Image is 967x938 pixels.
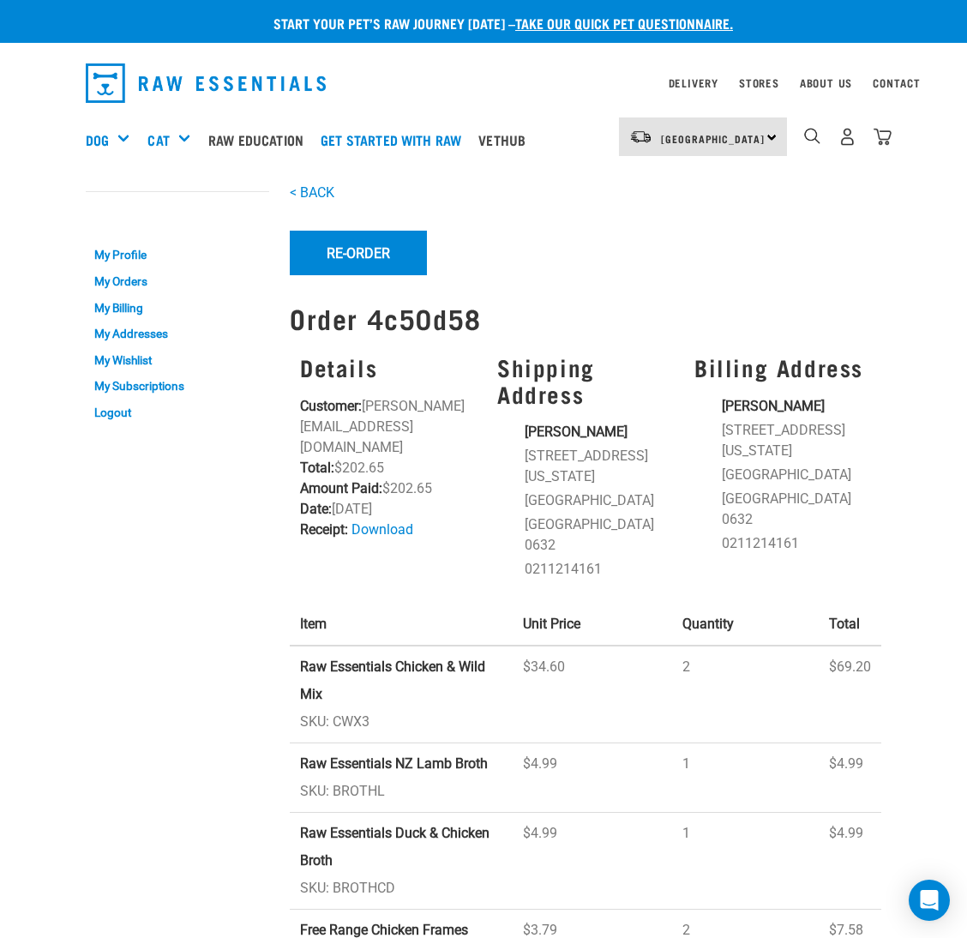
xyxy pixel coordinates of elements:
[672,743,819,813] td: 1
[722,420,871,461] li: [STREET_ADDRESS][US_STATE]
[819,646,881,743] td: $69.20
[739,80,779,86] a: Stores
[86,374,269,400] a: My Subscriptions
[513,743,671,813] td: $4.99
[669,80,718,86] a: Delivery
[300,755,488,772] strong: Raw Essentials NZ Lamb Broth
[300,922,468,938] strong: Free Range Chicken Frames
[316,105,474,174] a: Get started with Raw
[525,490,674,511] li: [GEOGRAPHIC_DATA]
[86,268,269,295] a: My Orders
[300,398,362,414] strong: Customer:
[672,646,819,743] td: 2
[497,354,674,406] h3: Shipping Address
[513,813,671,910] td: $4.99
[290,184,334,201] a: < BACK
[525,446,674,487] li: [STREET_ADDRESS][US_STATE]
[661,135,765,141] span: [GEOGRAPHIC_DATA]
[86,208,169,216] a: My Account
[300,521,348,538] strong: Receipt:
[525,559,674,580] li: 0211214161
[474,105,538,174] a: Vethub
[800,80,852,86] a: About Us
[909,880,950,921] div: Open Intercom Messenger
[513,646,671,743] td: $34.60
[873,80,921,86] a: Contact
[515,19,733,27] a: take our quick pet questionnaire.
[86,129,109,150] a: Dog
[290,743,513,813] td: SKU: BROTHL
[204,105,316,174] a: Raw Education
[300,825,490,869] strong: Raw Essentials Duck & Chicken Broth
[86,347,269,374] a: My Wishlist
[694,354,871,381] h3: Billing Address
[819,813,881,910] td: $4.99
[290,303,881,334] h1: Order 4c50d58
[290,813,513,910] td: SKU: BROTHCD
[290,646,513,743] td: SKU: CWX3
[672,813,819,910] td: 1
[300,460,334,476] strong: Total:
[86,63,326,103] img: Raw Essentials Logo
[86,400,269,426] a: Logout
[300,480,382,496] strong: Amount Paid:
[874,128,892,146] img: home-icon@2x.png
[722,398,825,414] strong: [PERSON_NAME]
[351,521,413,538] a: Download
[86,243,269,269] a: My Profile
[86,295,269,322] a: My Billing
[722,533,871,554] li: 0211214161
[819,743,881,813] td: $4.99
[72,57,895,110] nav: dropdown navigation
[290,604,513,646] th: Item
[290,344,487,593] div: [PERSON_NAME][EMAIL_ADDRESS][DOMAIN_NAME] $202.65 $202.65 [DATE]
[672,604,819,646] th: Quantity
[722,465,871,485] li: [GEOGRAPHIC_DATA]
[300,501,332,517] strong: Date:
[300,354,477,381] h3: Details
[513,604,671,646] th: Unit Price
[629,129,652,145] img: van-moving.png
[722,489,871,530] li: [GEOGRAPHIC_DATA] 0632
[525,514,674,556] li: [GEOGRAPHIC_DATA] 0632
[525,424,628,440] strong: [PERSON_NAME]
[290,231,427,275] button: Re-Order
[147,129,169,150] a: Cat
[819,604,881,646] th: Total
[86,321,269,347] a: My Addresses
[300,658,485,702] strong: Raw Essentials Chicken & Wild Mix
[838,128,856,146] img: user.png
[804,128,820,144] img: home-icon-1@2x.png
